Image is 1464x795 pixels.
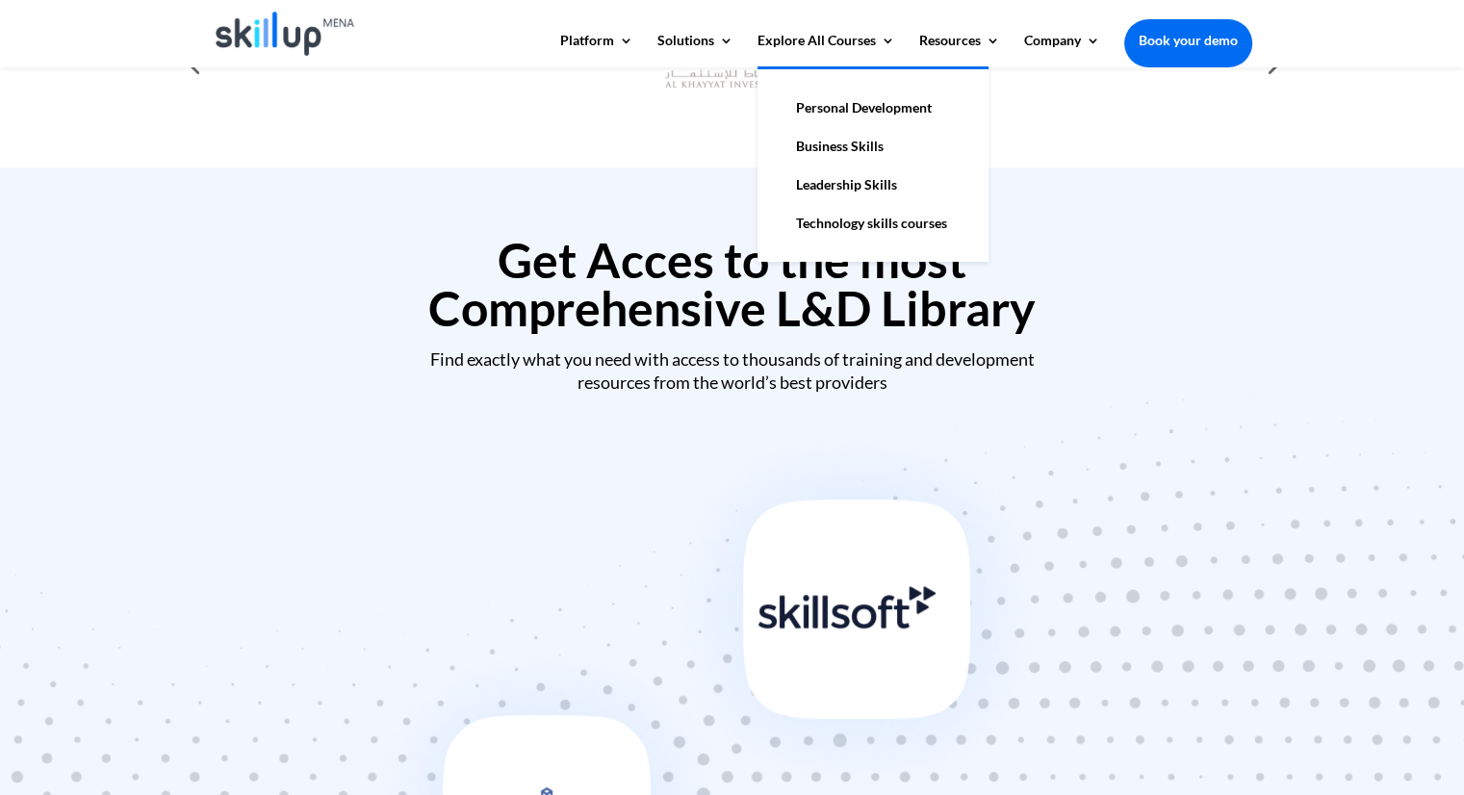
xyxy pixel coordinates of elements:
iframe: Chat Widget [1143,587,1464,795]
a: Resources [919,34,1000,66]
a: Explore All Courses [758,34,895,66]
a: Book your demo [1124,19,1252,62]
img: Skillup Mena [216,12,355,56]
a: Business Skills [777,127,969,166]
a: Platform [560,34,633,66]
h2: Get Acces to the most Comprehensive L&D Library [213,236,1252,342]
a: Solutions [657,34,733,66]
a: Leadership Skills [777,166,969,204]
a: Personal Development [777,89,969,127]
a: Company [1024,34,1100,66]
div: Find exactly what you need with access to thousands of training and development resources from th... [213,348,1252,394]
a: Technology skills courses [777,204,969,243]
